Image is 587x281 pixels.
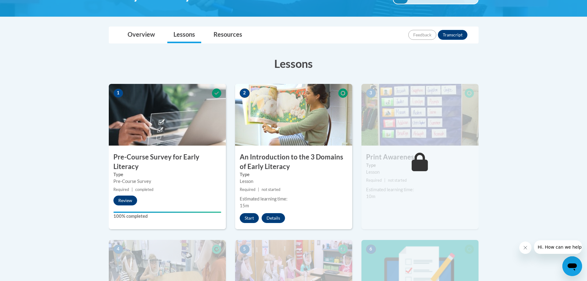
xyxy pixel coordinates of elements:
button: Details [262,213,285,223]
span: Required [113,187,129,192]
span: Required [240,187,255,192]
label: Type [366,162,474,169]
span: Required [366,178,382,183]
button: Review [113,196,137,205]
span: | [258,187,259,192]
img: Course Image [109,84,226,146]
div: Pre-Course Survey [113,178,221,185]
a: Resources [207,27,248,43]
span: not started [388,178,407,183]
label: Type [240,171,348,178]
span: 6 [366,245,376,254]
span: 4 [113,245,123,254]
div: Your progress [113,212,221,213]
span: | [132,187,133,192]
span: 15m [240,203,249,208]
iframe: Message from company [534,240,582,254]
img: Course Image [361,84,479,146]
span: Hi. How can we help? [4,4,50,9]
div: Estimated learning time: [240,196,348,202]
span: | [384,178,385,183]
label: Type [113,171,221,178]
span: 1 [113,89,123,98]
button: Start [240,213,259,223]
span: 10m [366,194,375,199]
span: not started [262,187,280,192]
div: Lesson [366,169,474,176]
label: 100% completed [113,213,221,220]
a: Overview [121,27,161,43]
button: Transcript [438,30,467,40]
img: Course Image [235,84,352,146]
span: 3 [366,89,376,98]
h3: Print Awareness [361,152,479,162]
div: Lesson [240,178,348,185]
h3: An Introduction to the 3 Domains of Early Literacy [235,152,352,171]
span: 5 [240,245,250,254]
a: Lessons [167,27,201,43]
iframe: Close message [519,242,532,254]
div: Estimated learning time: [366,186,474,193]
button: Feedback [408,30,436,40]
h3: Lessons [109,56,479,71]
span: 2 [240,89,250,98]
span: completed [135,187,153,192]
iframe: Button to launch messaging window [562,256,582,276]
h3: Pre-Course Survey for Early Literacy [109,152,226,171]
